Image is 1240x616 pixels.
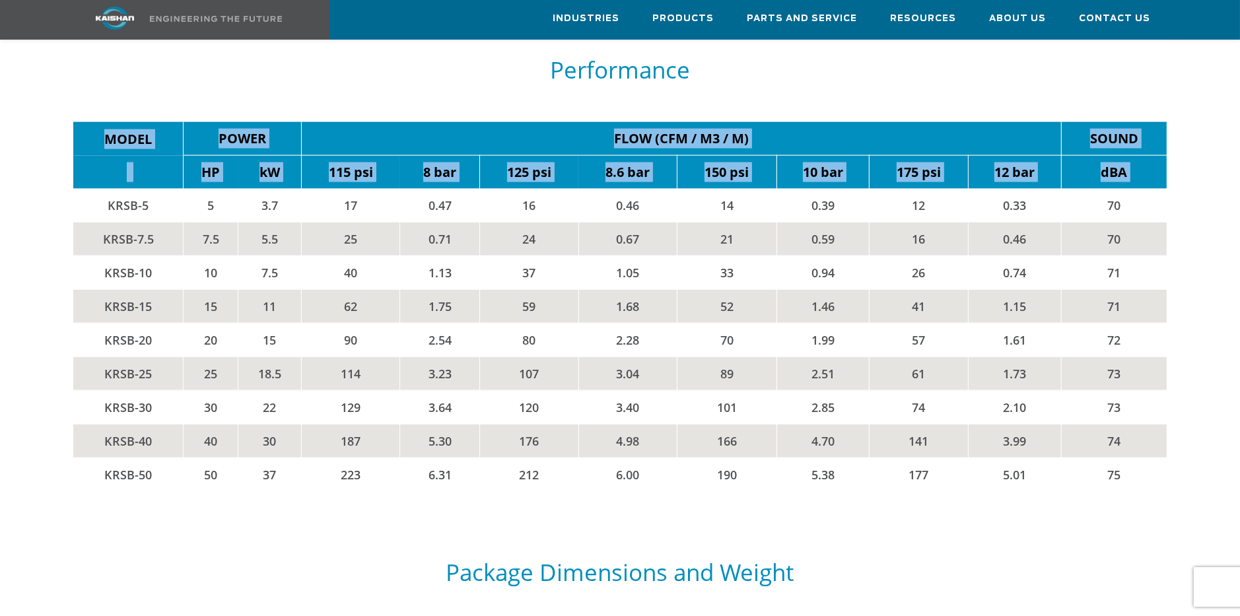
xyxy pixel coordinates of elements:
[400,156,480,189] td: 8 bar
[73,256,184,290] td: KRSB-10
[776,290,869,324] td: 1.46
[184,425,238,458] td: 40
[553,1,619,36] a: Industries
[869,222,968,256] td: 16
[969,458,1061,492] td: 5.01
[1061,290,1167,324] td: 71
[480,458,579,492] td: 212
[184,357,238,391] td: 25
[578,425,677,458] td: 4.98
[578,391,677,425] td: 3.40
[480,391,579,425] td: 120
[480,357,579,391] td: 107
[578,222,677,256] td: 0.67
[677,324,776,357] td: 70
[480,324,579,357] td: 80
[869,357,968,391] td: 61
[969,357,1061,391] td: 1.73
[1061,189,1167,222] td: 70
[480,189,579,222] td: 16
[969,189,1061,222] td: 0.33
[480,425,579,458] td: 176
[480,256,579,290] td: 37
[73,122,184,156] td: MODEL
[578,189,677,222] td: 0.46
[869,324,968,357] td: 57
[869,391,968,425] td: 74
[869,156,968,189] td: 175 psi
[1061,222,1167,256] td: 70
[776,189,869,222] td: 0.39
[301,324,400,357] td: 90
[1079,1,1150,36] a: Contact Us
[73,391,184,425] td: KRSB-30
[480,290,579,324] td: 59
[301,222,400,256] td: 25
[150,16,282,22] img: Engineering the future
[1061,122,1167,156] td: SOUND
[652,1,714,36] a: Products
[301,256,400,290] td: 40
[301,357,400,391] td: 114
[301,122,1061,156] td: FLOW (CFM / M3 / M)
[184,122,302,156] td: POWER
[301,391,400,425] td: 129
[1061,391,1167,425] td: 73
[400,425,480,458] td: 5.30
[677,256,776,290] td: 33
[1061,256,1167,290] td: 71
[238,324,302,357] td: 15
[73,324,184,357] td: KRSB-20
[969,222,1061,256] td: 0.46
[969,324,1061,357] td: 1.61
[869,189,968,222] td: 12
[969,425,1061,458] td: 3.99
[400,391,480,425] td: 3.64
[890,11,956,26] span: Resources
[969,156,1061,189] td: 12 bar
[184,324,238,357] td: 20
[400,189,480,222] td: 0.47
[1061,458,1167,492] td: 75
[73,425,184,458] td: KRSB-40
[747,11,857,26] span: Parts and Service
[969,256,1061,290] td: 0.74
[578,156,677,189] td: 8.6 bar
[238,222,302,256] td: 5.5
[869,458,968,492] td: 177
[301,189,400,222] td: 17
[73,222,184,256] td: KRSB-7.5
[184,189,238,222] td: 5
[400,357,480,391] td: 3.23
[480,222,579,256] td: 24
[73,290,184,324] td: KRSB-15
[238,391,302,425] td: 22
[1061,425,1167,458] td: 74
[1061,324,1167,357] td: 72
[578,357,677,391] td: 3.04
[238,357,302,391] td: 18.5
[400,290,480,324] td: 1.75
[776,391,869,425] td: 2.85
[400,458,480,492] td: 6.31
[553,11,619,26] span: Industries
[776,222,869,256] td: 0.59
[73,458,184,492] td: KRSB-50
[238,189,302,222] td: 3.7
[578,256,677,290] td: 1.05
[652,11,714,26] span: Products
[677,290,776,324] td: 52
[776,357,869,391] td: 2.51
[301,156,400,189] td: 115 psi
[184,256,238,290] td: 10
[677,156,776,189] td: 150 psi
[184,290,238,324] td: 15
[869,256,968,290] td: 26
[238,425,302,458] td: 30
[677,189,776,222] td: 14
[400,256,480,290] td: 1.13
[776,156,869,189] td: 10 bar
[400,222,480,256] td: 0.71
[301,290,400,324] td: 62
[776,324,869,357] td: 1.99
